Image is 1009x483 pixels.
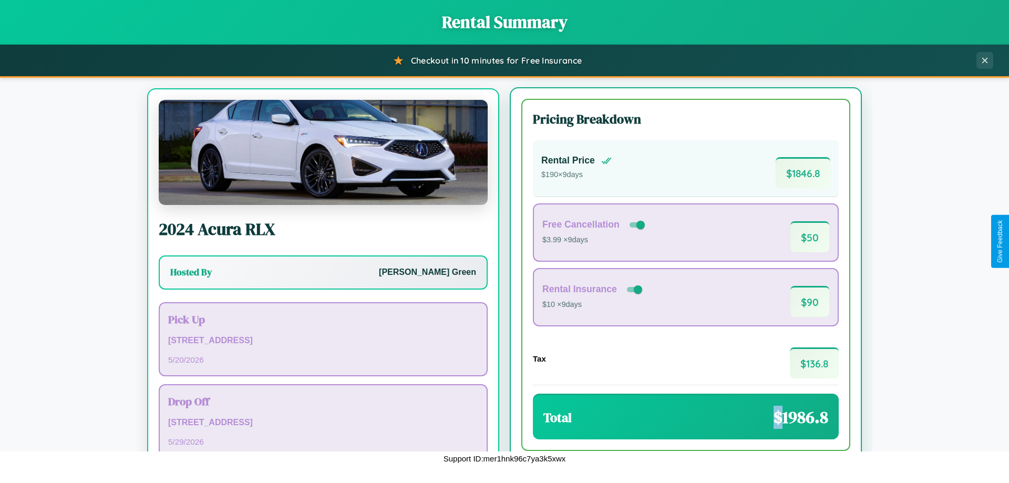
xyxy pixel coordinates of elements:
p: $3.99 × 9 days [542,233,647,247]
h3: Pricing Breakdown [533,110,839,128]
span: $ 50 [790,221,829,252]
div: Give Feedback [996,220,1004,263]
h3: Total [543,409,572,426]
span: $ 1986.8 [774,406,828,429]
h3: Drop Off [168,394,478,409]
h4: Rental Price [541,155,595,166]
h3: Pick Up [168,312,478,327]
p: 5 / 20 / 2026 [168,353,478,367]
h1: Rental Summary [11,11,998,34]
p: [STREET_ADDRESS] [168,415,478,430]
p: Support ID: mer1hnk96c7ya3k5xwx [444,451,566,466]
span: $ 90 [790,286,829,317]
span: Checkout in 10 minutes for Free Insurance [411,55,582,66]
h2: 2024 Acura RLX [159,218,488,241]
h3: Hosted By [170,266,212,279]
h4: Tax [533,354,546,363]
p: [PERSON_NAME] Green [379,265,476,280]
img: Acura RLX [159,100,488,205]
p: 5 / 29 / 2026 [168,435,478,449]
span: $ 1846.8 [776,157,830,188]
h4: Free Cancellation [542,219,620,230]
h4: Rental Insurance [542,284,617,295]
p: [STREET_ADDRESS] [168,333,478,348]
p: $10 × 9 days [542,298,644,312]
p: $ 190 × 9 days [541,168,612,182]
span: $ 136.8 [790,347,839,378]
